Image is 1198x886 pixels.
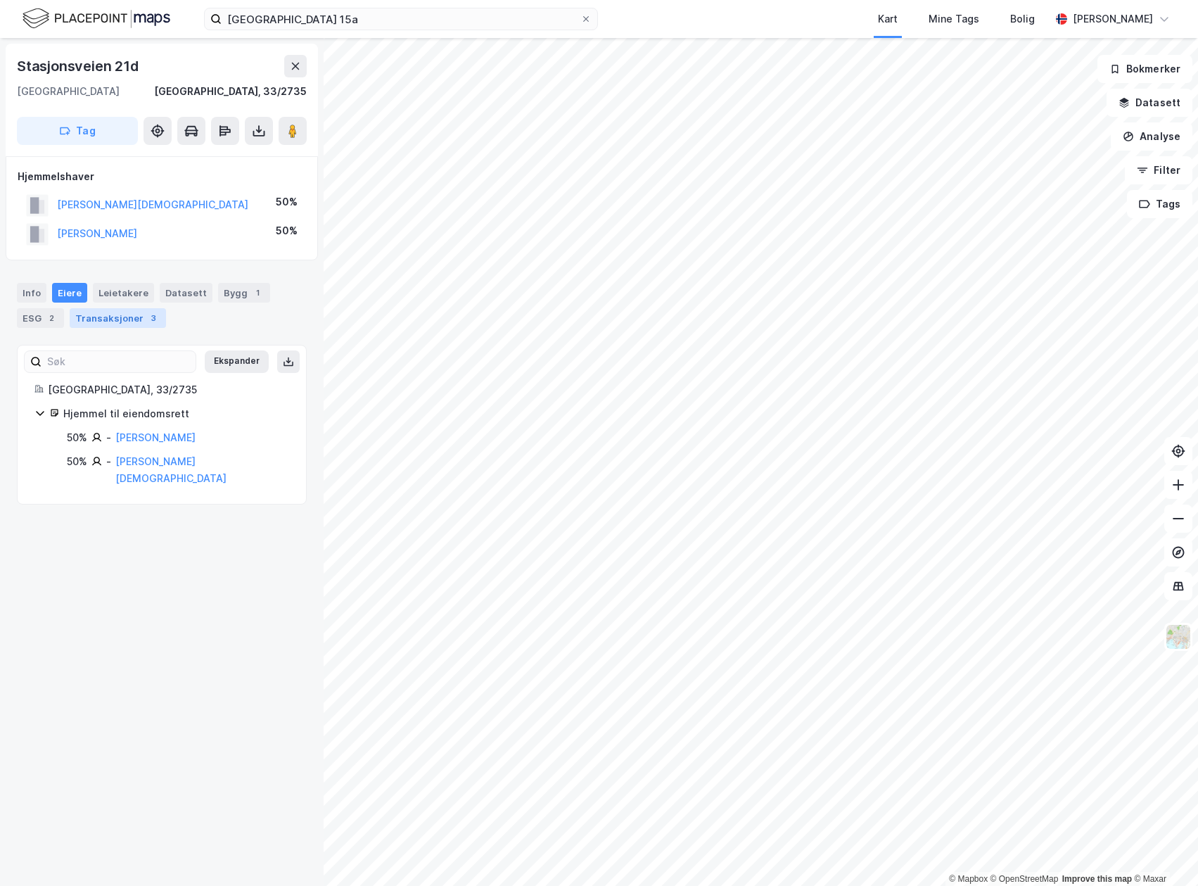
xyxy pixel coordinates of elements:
div: Stasjonsveien 21d [17,55,141,77]
img: logo.f888ab2527a4732fd821a326f86c7f29.svg [23,6,170,31]
div: [GEOGRAPHIC_DATA] [17,83,120,100]
a: [PERSON_NAME][DEMOGRAPHIC_DATA] [115,455,227,484]
button: Datasett [1107,89,1192,117]
div: Bolig [1010,11,1035,27]
button: Ekspander [205,350,269,373]
div: 2 [44,311,58,325]
div: 3 [146,311,160,325]
div: 50% [67,453,87,470]
div: Kart [878,11,898,27]
div: - [106,453,111,470]
div: Info [17,283,46,303]
div: - [106,429,111,446]
button: Analyse [1111,122,1192,151]
img: Z [1165,624,1192,650]
div: Eiere [52,283,87,303]
div: Leietakere [93,283,154,303]
div: 50% [67,429,87,446]
div: 50% [276,194,298,210]
div: [GEOGRAPHIC_DATA], 33/2735 [48,381,289,398]
iframe: Chat Widget [1128,818,1198,886]
a: [PERSON_NAME] [115,431,196,443]
div: Hjemmel til eiendomsrett [63,405,289,422]
input: Søk på adresse, matrikkel, gårdeiere, leietakere eller personer [222,8,580,30]
a: Mapbox [949,874,988,884]
div: Mine Tags [929,11,979,27]
button: Tag [17,117,138,145]
div: Transaksjoner [70,308,166,328]
div: 50% [276,222,298,239]
button: Bokmerker [1097,55,1192,83]
div: [GEOGRAPHIC_DATA], 33/2735 [154,83,307,100]
a: OpenStreetMap [990,874,1059,884]
div: [PERSON_NAME] [1073,11,1153,27]
button: Filter [1125,156,1192,184]
div: Kontrollprogram for chat [1128,818,1198,886]
button: Tags [1127,190,1192,218]
div: 1 [250,286,265,300]
a: Improve this map [1062,874,1132,884]
div: Bygg [218,283,270,303]
div: ESG [17,308,64,328]
div: Hjemmelshaver [18,168,306,185]
input: Søk [42,351,196,372]
div: Datasett [160,283,212,303]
